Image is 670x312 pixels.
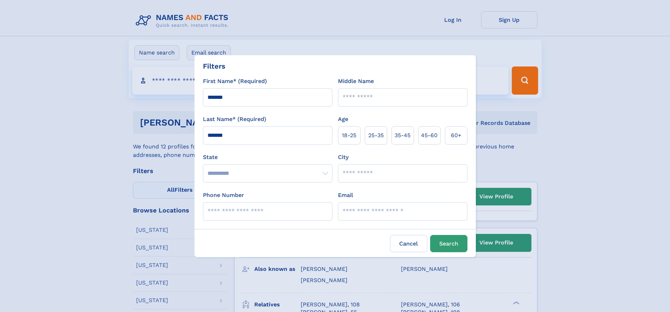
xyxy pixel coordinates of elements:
[338,115,348,123] label: Age
[203,115,266,123] label: Last Name* (Required)
[368,131,384,140] span: 25‑35
[203,77,267,85] label: First Name* (Required)
[203,153,332,161] label: State
[338,77,374,85] label: Middle Name
[338,153,349,161] label: City
[203,61,225,71] div: Filters
[430,235,467,252] button: Search
[203,191,244,199] label: Phone Number
[390,235,427,252] label: Cancel
[342,131,356,140] span: 18‑25
[451,131,461,140] span: 60+
[338,191,353,199] label: Email
[395,131,410,140] span: 35‑45
[421,131,438,140] span: 45‑60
